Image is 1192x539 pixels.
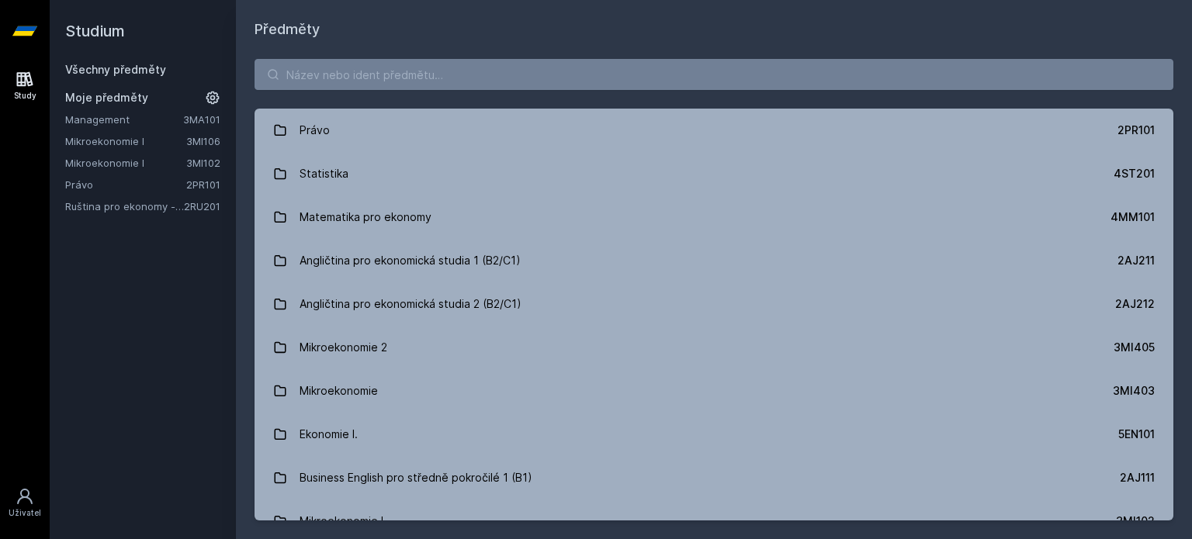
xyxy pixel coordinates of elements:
[300,506,383,537] div: Mikroekonomie I
[300,462,532,493] div: Business English pro středně pokročilé 1 (B1)
[255,195,1173,239] a: Matematika pro ekonomy 4MM101
[300,115,330,146] div: Právo
[255,152,1173,195] a: Statistika 4ST201
[255,59,1173,90] input: Název nebo ident předmětu…
[255,369,1173,413] a: Mikroekonomie 3MI403
[255,456,1173,499] a: Business English pro středně pokročilé 1 (B1) 2AJ111
[1117,253,1155,268] div: 2AJ211
[255,413,1173,456] a: Ekonomie I. 5EN101
[300,289,521,320] div: Angličtina pro ekonomická studia 2 (B2/C1)
[300,332,387,363] div: Mikroekonomie 2
[1114,166,1155,181] div: 4ST201
[300,375,378,406] div: Mikroekonomie
[1113,383,1155,399] div: 3MI403
[300,245,521,276] div: Angličtina pro ekonomická studia 1 (B2/C1)
[65,90,148,105] span: Moje předměty
[300,202,431,233] div: Matematika pro ekonomy
[65,177,186,192] a: Právo
[1114,340,1155,355] div: 3MI405
[255,282,1173,326] a: Angličtina pro ekonomická studia 2 (B2/C1) 2AJ212
[65,133,186,149] a: Mikroekonomie I
[65,199,184,214] a: Ruština pro ekonomy - pokročilá úroveň 1 (B2)
[1116,513,1155,529] div: 3MI102
[14,90,36,102] div: Study
[183,113,220,126] a: 3MA101
[1117,123,1155,138] div: 2PR101
[255,326,1173,369] a: Mikroekonomie 2 3MI405
[300,419,358,450] div: Ekonomie I.
[1118,427,1155,442] div: 5EN101
[184,200,220,212] a: 2RU201
[186,178,220,191] a: 2PR101
[9,507,41,519] div: Uživatel
[255,109,1173,152] a: Právo 2PR101
[65,63,166,76] a: Všechny předměty
[300,158,348,189] div: Statistika
[255,239,1173,282] a: Angličtina pro ekonomická studia 1 (B2/C1) 2AJ211
[3,479,47,527] a: Uživatel
[186,157,220,169] a: 3MI102
[1120,470,1155,485] div: 2AJ111
[65,155,186,171] a: Mikroekonomie I
[255,19,1173,40] h1: Předměty
[186,135,220,147] a: 3MI106
[1115,296,1155,312] div: 2AJ212
[65,112,183,127] a: Management
[1111,209,1155,225] div: 4MM101
[3,62,47,109] a: Study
